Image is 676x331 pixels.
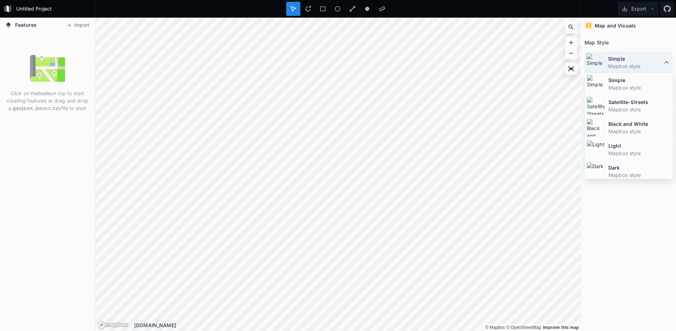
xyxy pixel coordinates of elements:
[98,321,129,329] a: Mapbox logo
[608,106,671,113] dd: Mapbox style
[15,21,37,29] span: Features
[587,75,605,93] img: Simple
[608,149,671,157] dd: Mapbox style
[11,105,33,111] strong: .geojson
[51,105,61,111] strong: .csv
[586,53,605,72] img: Simple
[608,62,662,70] dd: Mapbox style
[608,128,671,135] dd: Mapbox style
[608,76,671,84] dt: Simple
[38,90,51,96] strong: tools
[587,118,605,137] img: Black and White
[5,90,89,112] p: Click on the on top to start creating features or drag and drop a , or file to start
[587,162,605,180] img: Dark
[134,321,581,329] div: [DOMAIN_NAME]
[543,325,579,330] a: Map feedback
[618,2,658,16] button: Export
[584,37,609,48] h2: Map Style
[30,51,65,86] img: empty
[608,171,671,179] dd: Mapbox style
[608,120,671,128] dt: Black and White
[34,105,46,111] strong: .json
[608,84,671,91] dd: Mapbox style
[608,142,671,149] dt: Light
[587,140,605,159] img: Light
[608,164,671,171] dt: Dark
[608,98,671,106] dt: Satellite-Streets
[587,97,605,115] img: Satellite-Streets
[63,20,93,31] button: Import
[595,22,636,29] h4: Map and Visuals
[485,325,505,330] a: Mapbox
[608,55,662,62] dt: Simple
[506,325,541,330] a: OpenStreetMap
